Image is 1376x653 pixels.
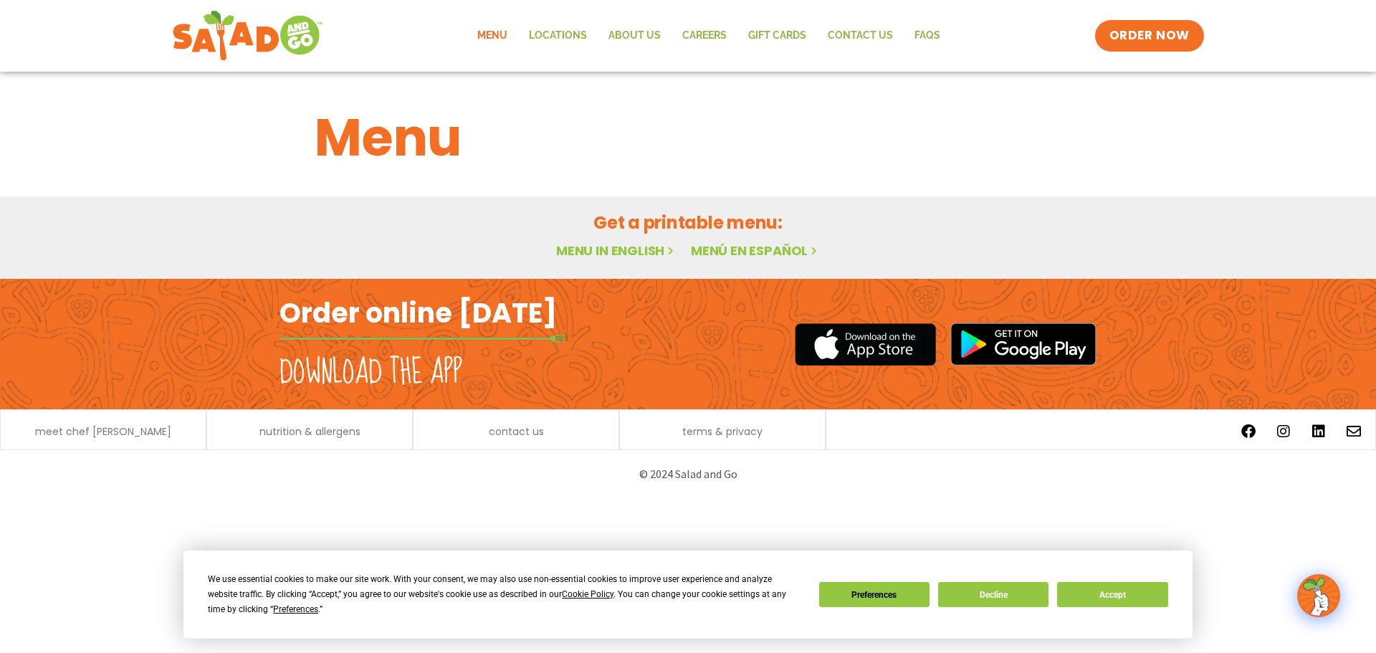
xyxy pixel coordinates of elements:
[1095,20,1204,52] a: ORDER NOW
[273,604,318,614] span: Preferences
[1057,582,1167,607] button: Accept
[35,426,171,437] a: meet chef [PERSON_NAME]
[279,295,557,330] h2: Order online [DATE]
[598,19,672,52] a: About Us
[183,550,1193,639] div: Cookie Consent Prompt
[817,19,904,52] a: Contact Us
[562,589,613,599] span: Cookie Policy
[172,7,323,65] img: new-SAG-logo-768×292
[489,426,544,437] a: contact us
[938,582,1048,607] button: Decline
[287,464,1089,484] p: © 2024 Salad and Go
[819,582,930,607] button: Preferences
[518,19,598,52] a: Locations
[672,19,737,52] a: Careers
[691,242,820,259] a: Menú en español
[467,19,518,52] a: Menu
[467,19,951,52] nav: Menu
[737,19,817,52] a: GIFT CARDS
[1299,576,1339,616] img: wpChatIcon
[682,426,763,437] a: terms & privacy
[904,19,951,52] a: FAQs
[279,335,566,343] img: fork
[795,321,936,368] img: appstore
[950,323,1096,366] img: google_play
[556,242,677,259] a: Menu in English
[208,572,801,617] div: We use essential cookies to make our site work. With your consent, we may also use non-essential ...
[315,210,1061,235] h2: Get a printable menu:
[1109,27,1190,44] span: ORDER NOW
[279,353,462,393] h2: Download the app
[315,99,1061,176] h1: Menu
[259,426,360,437] a: nutrition & allergens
